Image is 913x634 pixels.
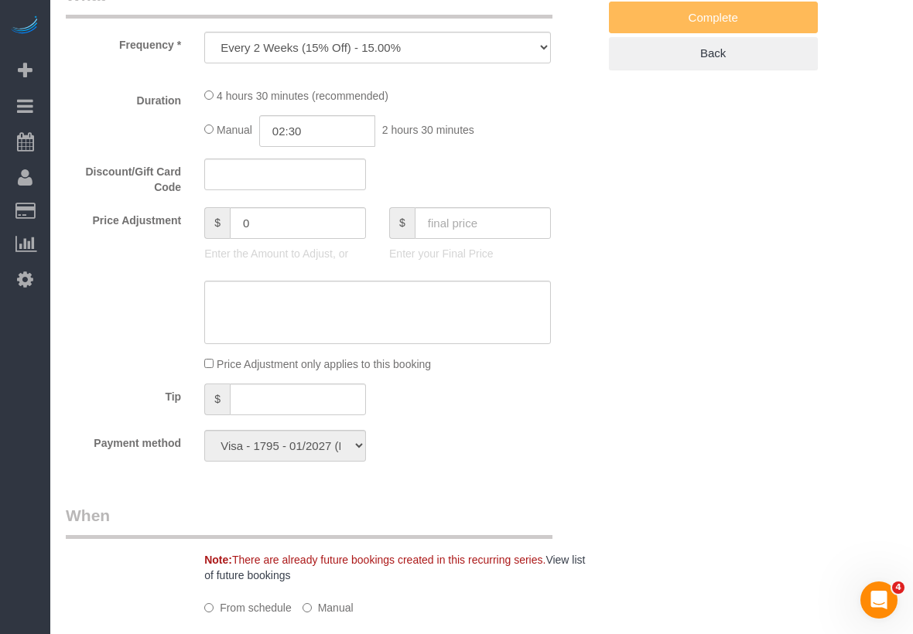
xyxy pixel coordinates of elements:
label: Duration [54,87,193,108]
span: Price Adjustment only applies to this booking [217,358,431,370]
iframe: Intercom live chat [860,581,898,619]
span: 4 hours 30 minutes (recommended) [217,90,388,102]
legend: When [66,504,552,539]
span: $ [204,383,230,415]
input: Manual [303,603,312,612]
span: Manual [217,124,252,136]
label: From schedule [204,595,292,615]
span: 2 hours 30 minutes [382,124,474,136]
strong: Note: [204,554,232,566]
span: $ [204,207,230,239]
img: Automaid Logo [9,15,40,37]
input: From schedule [204,603,214,612]
label: Discount/Gift Card Code [54,158,193,195]
span: $ [389,207,415,239]
label: Payment method [54,430,193,451]
div: There are already future bookings created in this recurring series. [193,552,608,583]
p: Enter the Amount to Adjust, or [204,246,366,261]
label: Price Adjustment [54,207,193,228]
input: final price [415,207,551,239]
p: Enter your Final Price [389,246,551,261]
a: View list of future bookings [204,554,585,581]
a: Back [609,37,818,70]
label: Tip [54,383,193,404]
span: 4 [892,581,904,594]
label: Frequency * [54,32,193,53]
label: Manual [303,595,354,615]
